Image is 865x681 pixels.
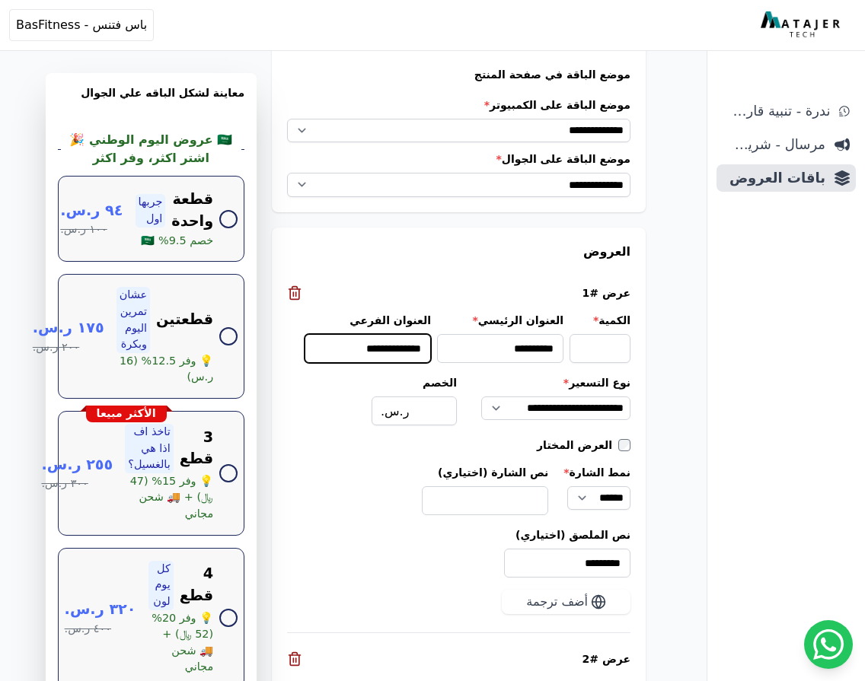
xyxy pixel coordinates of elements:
[125,473,213,523] span: 💡 وفر 15% (47 ﷼) + 🚚 شحن مجاني
[287,243,630,261] h3: العروض
[60,200,123,222] span: ٩٤ ر.س.
[148,561,174,610] span: كل يوم لون
[502,590,630,614] button: أضف ترجمة
[65,621,111,638] span: ٤٠٠ ر.س.
[287,67,630,82] h4: موضع الباقة في صفحة المنتج
[41,476,88,492] span: ٣٠٠ ر.س.
[148,610,214,676] span: 💡 وفر 20% (52 ﷼) + 🚚 شحن مجاني
[372,375,457,390] label: الخصم
[723,167,825,189] span: باقات العروض
[141,233,213,250] span: خصم 9.5% 🇸🇦
[117,353,213,386] span: 💡 وفر 12.5% (16 ر.س)
[723,134,825,155] span: مرسال - شريط دعاية
[180,563,213,607] span: 4 قطع
[761,11,844,39] img: MatajerTech Logo
[437,313,563,328] label: العنوان الرئيسي
[136,194,166,227] span: جربها اول
[58,85,245,119] h3: معاينة لشكل الباقه علي الجوال
[723,100,830,122] span: ندرة - تنبية قارب علي النفاذ
[526,593,588,611] span: أضف ترجمة
[156,309,213,331] span: قطعتين
[67,131,235,167] h2: 🇸🇦 عروض اليوم الوطني 🎉 اشتر اكثر، وفر اكثر
[180,427,213,471] span: 3 قطع
[86,406,167,422] div: الأكثر مبيعا
[287,151,630,167] label: موضع الباقة على الجوال
[287,97,630,113] label: موضع الباقة على الكمبيوتر
[171,189,213,233] span: قطعة واحدة
[570,313,630,328] label: الكمية
[9,9,154,41] button: باس فتنس - BasFitness
[117,287,150,352] span: عشان تمرين اليوم وبكرة
[422,465,548,480] label: نص الشارة (اختياري)
[60,221,107,238] span: ١٠٠ ر.س.
[41,454,113,476] span: ٢٥٥ ر.س.
[65,599,136,621] span: ٣٢٠ ر.س.
[537,438,618,453] label: العرض المختار
[381,403,409,421] span: ر.س.
[33,317,104,339] span: ١٧٥ ر.س.
[563,465,630,480] label: نمط الشارة
[287,527,630,543] label: نص الملصق (اختياري)
[305,313,431,328] label: العنوان الفرعي
[287,651,630,667] div: عرض #2
[16,16,147,34] span: باس فتنس - BasFitness
[481,375,630,390] label: نوع التسعير
[287,285,630,301] div: عرض #1
[33,339,79,356] span: ٢٠٠ ر.س.
[125,424,173,473] span: تاخذ اف اذا هي بالغسيل؟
